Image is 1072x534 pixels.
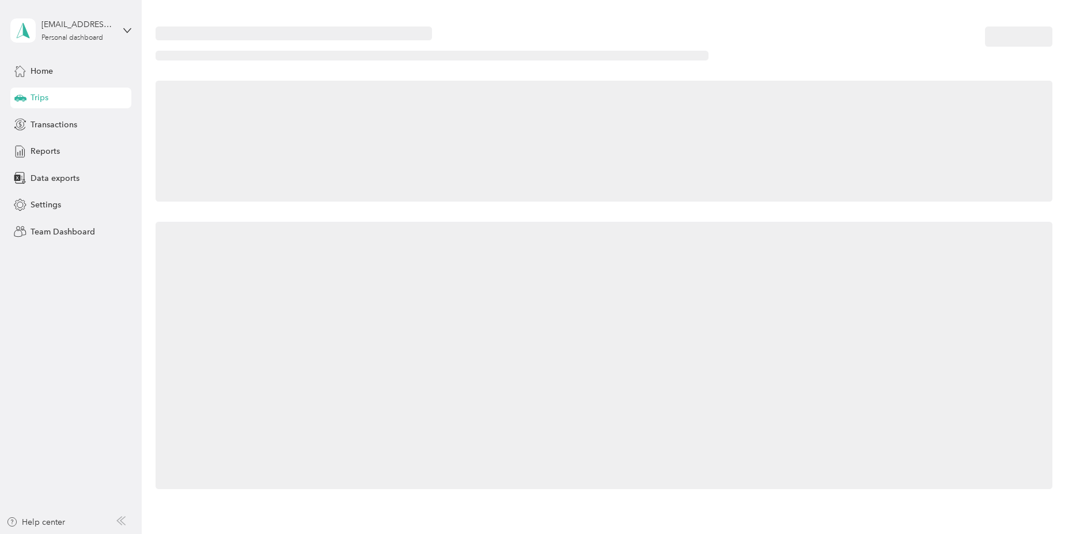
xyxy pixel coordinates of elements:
[31,199,61,211] span: Settings
[31,92,48,104] span: Trips
[31,145,60,157] span: Reports
[6,516,65,528] button: Help center
[41,18,113,31] div: [EMAIL_ADDRESS][DOMAIN_NAME]
[31,172,79,184] span: Data exports
[31,226,95,238] span: Team Dashboard
[1007,469,1072,534] iframe: Everlance-gr Chat Button Frame
[31,119,77,131] span: Transactions
[41,35,103,41] div: Personal dashboard
[31,65,53,77] span: Home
